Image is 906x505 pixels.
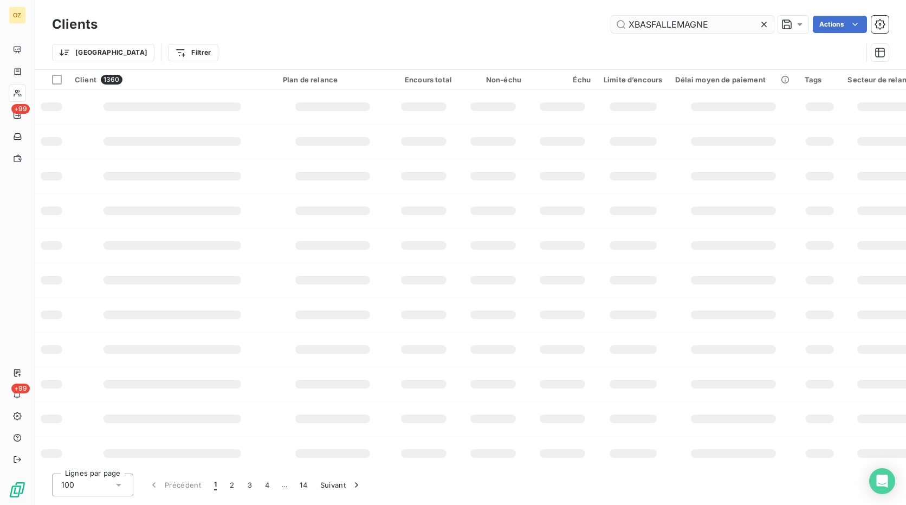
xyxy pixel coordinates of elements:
span: 100 [61,480,74,490]
div: Open Intercom Messenger [869,468,895,494]
div: Tags [805,75,835,84]
button: 3 [241,474,258,496]
img: Logo LeanPay [9,481,26,498]
div: Non-échu [465,75,521,84]
span: … [276,476,293,494]
div: OZ [9,7,26,24]
button: Filtrer [168,44,218,61]
button: [GEOGRAPHIC_DATA] [52,44,154,61]
div: Limite d’encours [604,75,662,84]
div: Délai moyen de paiement [675,75,791,84]
button: 4 [258,474,276,496]
input: Rechercher [611,16,774,33]
div: Encours total [396,75,452,84]
span: 1 [214,480,217,490]
div: Échu [534,75,591,84]
button: 2 [223,474,241,496]
span: +99 [11,384,30,393]
button: Suivant [314,474,368,496]
span: Client [75,75,96,84]
button: Précédent [142,474,208,496]
button: 14 [293,474,314,496]
button: Actions [813,16,867,33]
h3: Clients [52,15,98,34]
div: Plan de relance [283,75,383,84]
span: +99 [11,104,30,114]
span: 1360 [101,75,122,85]
button: 1 [208,474,223,496]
